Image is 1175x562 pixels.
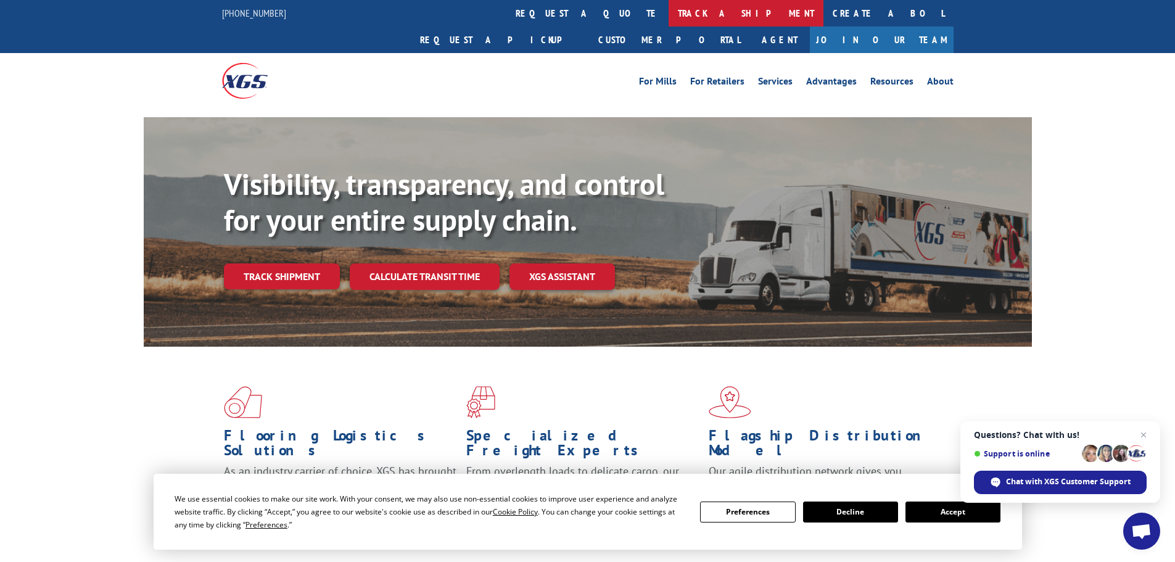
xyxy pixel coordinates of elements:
a: XGS ASSISTANT [509,263,615,290]
a: About [927,76,954,90]
img: xgs-icon-focused-on-flooring-red [466,386,495,418]
span: Cookie Policy [493,506,538,517]
div: Open chat [1123,513,1160,550]
a: Agent [749,27,810,53]
a: For Mills [639,76,677,90]
button: Decline [803,502,898,523]
a: [PHONE_NUMBER] [222,7,286,19]
span: Close chat [1136,428,1151,442]
div: Cookie Consent Prompt [154,474,1022,550]
img: xgs-icon-flagship-distribution-model-red [709,386,751,418]
a: Track shipment [224,263,340,289]
a: Join Our Team [810,27,954,53]
span: As an industry carrier of choice, XGS has brought innovation and dedication to flooring logistics... [224,464,456,508]
span: Questions? Chat with us! [974,430,1147,440]
div: We use essential cookies to make our site work. With your consent, we may also use non-essential ... [175,492,685,531]
a: Services [758,76,793,90]
b: Visibility, transparency, and control for your entire supply chain. [224,165,664,239]
a: Advantages [806,76,857,90]
p: From overlength loads to delicate cargo, our experienced staff knows the best way to move your fr... [466,464,699,519]
span: Our agile distribution network gives you nationwide inventory management on demand. [709,464,936,493]
span: Support is online [974,449,1078,458]
span: Preferences [245,519,287,530]
h1: Flooring Logistics Solutions [224,428,457,464]
a: Request a pickup [411,27,589,53]
div: Chat with XGS Customer Support [974,471,1147,494]
h1: Specialized Freight Experts [466,428,699,464]
a: Customer Portal [589,27,749,53]
button: Preferences [700,502,795,523]
h1: Flagship Distribution Model [709,428,942,464]
span: Chat with XGS Customer Support [1006,476,1131,487]
a: Resources [870,76,913,90]
a: Calculate transit time [350,263,500,290]
img: xgs-icon-total-supply-chain-intelligence-red [224,386,262,418]
button: Accept [905,502,1000,523]
a: For Retailers [690,76,744,90]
